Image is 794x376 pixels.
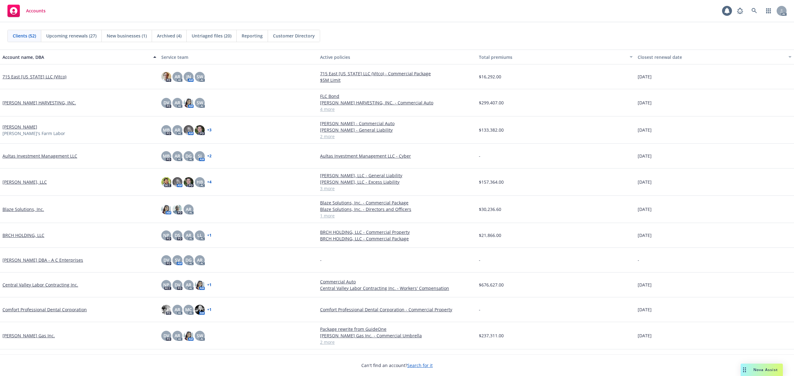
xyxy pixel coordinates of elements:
[175,99,180,106] span: AR
[320,133,474,140] a: 2 more
[2,130,65,137] span: [PERSON_NAME]'s Farm Labor
[320,285,474,291] a: Central Valley Labor Contracting Inc. - Workers' Compensation
[5,2,48,20] a: Accounts
[197,73,203,80] span: SW
[2,54,149,60] div: Account name, DBA
[163,232,169,238] span: NP
[207,308,212,312] a: + 1
[479,282,504,288] span: $676,627.00
[638,257,639,263] span: -
[2,73,66,80] a: 715 East [US_STATE] LLC (Vitco)
[2,179,47,185] a: [PERSON_NAME], LLC
[479,54,626,60] div: Total premiums
[186,282,191,288] span: AR
[2,306,87,313] a: Comfort Professional Dental Corporation
[175,306,180,313] span: AR
[320,153,474,159] a: Aultas Investment Management LLC - Cyber
[175,257,180,263] span: SV
[320,326,474,332] a: Package rewrite from GuideOne
[320,235,474,242] a: BRCH HOLDING, LLC - Commercial Package
[320,93,474,99] a: FLC Bond
[242,33,263,39] span: Reporting
[638,332,652,339] span: [DATE]
[479,206,501,212] span: $30,236.60
[741,364,783,376] button: Nova Assist
[2,153,77,159] a: Aultas Investment Management LLC
[734,5,746,17] a: Report a Bug
[175,153,180,159] span: AR
[320,229,474,235] a: BRCH HOLDING, LLC - Commercial Property
[197,332,203,339] span: SW
[320,332,474,339] a: [PERSON_NAME] Gas Inc. - Commercial Umbrella
[207,234,212,237] a: + 1
[2,257,83,263] a: [PERSON_NAME] DBA - A C Enterprises
[197,179,203,185] span: HB
[107,33,147,39] span: New businesses (1)
[318,50,476,64] button: Active policies
[320,278,474,285] a: Commercial Auto
[185,153,192,159] span: DG
[13,33,36,39] span: Clients (52)
[2,124,37,130] a: [PERSON_NAME]
[161,204,171,214] img: photo
[161,177,171,187] img: photo
[163,127,170,133] span: MB
[638,54,785,60] div: Closest renewal date
[748,5,761,17] a: Search
[175,73,180,80] span: AR
[184,331,194,341] img: photo
[638,127,652,133] span: [DATE]
[2,282,78,288] a: Central Valley Labor Contracting Inc.
[161,72,171,82] img: photo
[195,125,205,135] img: photo
[479,179,504,185] span: $157,364.00
[638,306,652,313] span: [DATE]
[175,232,180,238] span: DS
[184,98,194,108] img: photo
[638,179,652,185] span: [DATE]
[186,73,191,80] span: JN
[762,5,775,17] a: Switch app
[197,232,202,238] span: LL
[159,50,318,64] button: Service team
[184,177,194,187] img: photo
[320,206,474,212] a: Blaze Solutions, Inc. - Directors and Officers
[207,128,212,132] a: + 3
[479,127,504,133] span: $133,382.00
[320,199,474,206] a: Blaze Solutions, Inc. - Commercial Package
[479,73,501,80] span: $16,292.00
[172,177,182,187] img: photo
[638,206,652,212] span: [DATE]
[741,364,748,376] div: Drag to move
[320,120,474,127] a: [PERSON_NAME] - Commercial Auto
[320,212,474,219] a: 1 more
[638,232,652,238] span: [DATE]
[320,339,474,345] a: 2 more
[2,332,55,339] a: [PERSON_NAME] Gas Inc.
[184,125,194,135] img: photo
[161,305,171,315] img: photo
[186,206,191,212] span: AR
[638,153,652,159] span: [DATE]
[638,73,652,80] span: [DATE]
[476,50,635,64] button: Total premiums
[207,283,212,287] a: + 1
[175,127,180,133] span: AR
[479,99,504,106] span: $299,407.00
[2,232,44,238] a: BRCH HOLDING, LLC
[192,33,231,39] span: Untriaged files (20)
[407,362,433,368] a: Search for it
[197,99,203,106] span: SW
[320,172,474,179] a: [PERSON_NAME], LLC - General Liability
[320,353,474,360] a: DZ Ag Services - General Liability
[207,180,212,184] a: + 4
[186,232,191,238] span: AR
[273,33,315,39] span: Customer Directory
[195,280,205,290] img: photo
[320,127,474,133] a: [PERSON_NAME] - General Liability
[320,306,474,313] a: Comfort Professional Dental Corporation - Commercial Property
[479,257,480,263] span: -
